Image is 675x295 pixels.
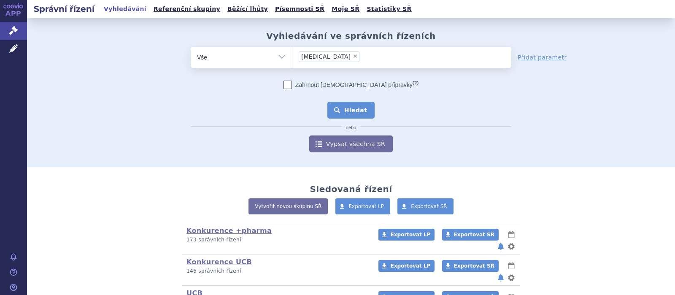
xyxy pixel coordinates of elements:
[413,80,418,86] abbr: (?)
[497,273,505,283] button: notifikace
[225,3,270,15] a: Běžící lhůty
[283,81,418,89] label: Zahrnout [DEMOGRAPHIC_DATA] přípravky
[186,227,272,235] a: Konkurence +pharma
[301,54,351,60] span: [MEDICAL_DATA]
[151,3,223,15] a: Referenční skupiny
[497,241,505,252] button: notifikace
[310,184,392,194] h2: Sledovaná řízení
[378,229,435,241] a: Exportovat LP
[309,135,393,152] a: Vypsat všechna SŘ
[186,258,252,266] a: Konkurence UCB
[335,198,391,214] a: Exportovat LP
[378,260,435,272] a: Exportovat LP
[266,31,436,41] h2: Vyhledávání ve správních řízeních
[507,273,516,283] button: nastavení
[507,241,516,252] button: nastavení
[342,125,361,130] i: nebo
[397,198,454,214] a: Exportovat SŘ
[327,102,375,119] button: Hledat
[362,51,402,62] input: [MEDICAL_DATA]
[507,261,516,271] button: lhůty
[411,203,447,209] span: Exportovat SŘ
[507,230,516,240] button: lhůty
[349,203,384,209] span: Exportovat LP
[186,268,367,275] p: 146 správních řízení
[364,3,414,15] a: Statistiky SŘ
[273,3,327,15] a: Písemnosti SŘ
[442,260,499,272] a: Exportovat SŘ
[390,263,430,269] span: Exportovat LP
[101,3,149,15] a: Vyhledávání
[353,54,358,59] span: ×
[186,236,367,244] p: 173 správních řízení
[27,3,101,15] h2: Správní řízení
[518,53,567,62] a: Přidat parametr
[329,3,362,15] a: Moje SŘ
[454,232,494,238] span: Exportovat SŘ
[390,232,430,238] span: Exportovat LP
[454,263,494,269] span: Exportovat SŘ
[442,229,499,241] a: Exportovat SŘ
[248,198,328,214] a: Vytvořit novou skupinu SŘ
